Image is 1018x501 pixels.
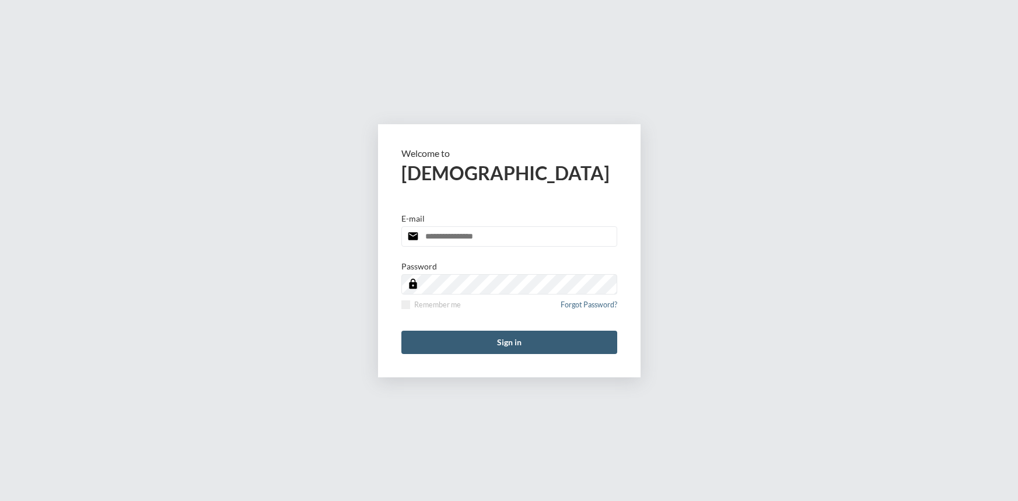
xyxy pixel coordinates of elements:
p: E-mail [401,213,425,223]
p: Password [401,261,437,271]
button: Sign in [401,331,617,354]
a: Forgot Password? [561,300,617,316]
p: Welcome to [401,148,617,159]
label: Remember me [401,300,461,309]
h2: [DEMOGRAPHIC_DATA] [401,162,617,184]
